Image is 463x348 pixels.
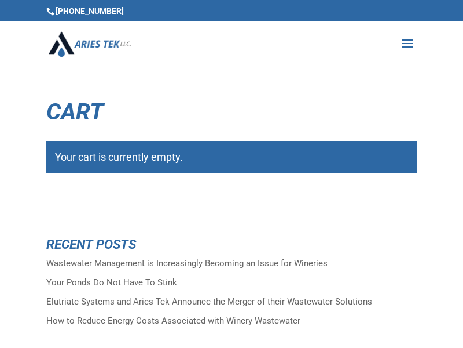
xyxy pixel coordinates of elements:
[46,100,417,129] h1: Cart
[49,31,131,56] img: Aries Tek
[46,316,300,326] a: How to Reduce Energy Costs Associated with Winery Wastewater
[46,258,328,269] a: Wastewater Management is Increasingly Becoming an Issue for Wineries
[46,141,417,173] div: Your cart is currently empty.
[46,238,417,257] h4: Recent Posts
[46,194,148,223] a: Return to shop
[46,296,372,307] a: Elutriate Systems and Aries Tek Announce the Merger of their Wastewater Solutions
[46,277,177,288] a: Your Ponds Do Not Have To Stink
[46,6,124,16] span: [PHONE_NUMBER]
